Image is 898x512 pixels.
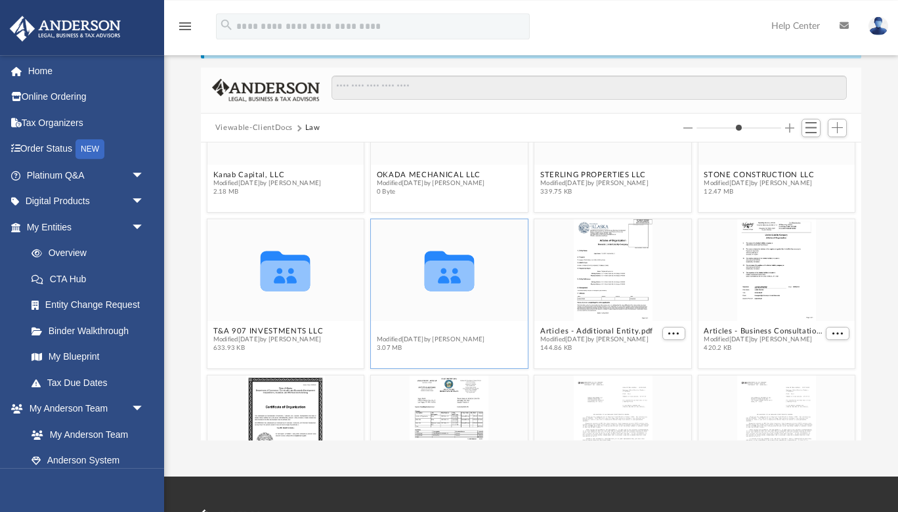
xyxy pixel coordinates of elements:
button: Decrease column size [683,123,693,133]
input: Column size [696,123,781,133]
button: Add [828,119,847,137]
button: Switch to List View [802,119,821,137]
span: arrow_drop_down [131,162,158,189]
button: TRUST [377,327,485,335]
a: Anderson System [18,448,158,474]
a: Entity Change Request [18,292,164,318]
a: Platinum Q&Aarrow_drop_down [9,162,164,188]
a: CTA Hub [18,266,164,292]
button: Viewable-ClientDocs [215,122,293,134]
a: Tax Organizers [9,110,164,136]
span: 339.75 KB [540,188,649,196]
a: My Entitiesarrow_drop_down [9,214,164,240]
span: arrow_drop_down [131,188,158,215]
span: Modified [DATE] by [PERSON_NAME] [540,179,649,188]
a: Order StatusNEW [9,136,164,163]
span: Modified [DATE] by [PERSON_NAME] [377,179,485,188]
a: Home [9,58,164,84]
span: arrow_drop_down [131,214,158,241]
span: 12.47 MB [704,188,814,196]
a: Binder Walkthrough [18,318,164,344]
div: grid [201,142,861,441]
div: NEW [75,139,104,159]
span: 633.93 KB [213,344,323,352]
a: Digital Productsarrow_drop_down [9,188,164,215]
span: 0 Byte [377,188,485,196]
button: T&A 907 INVESTMENTS LLC [213,327,323,335]
input: Search files and folders [331,75,847,100]
button: Articles - Additional Entity.pdf [540,327,653,335]
span: Modified [DATE] by [PERSON_NAME] [704,179,814,188]
i: search [219,18,234,32]
button: STERLING PROPERTIES LLC [540,171,649,179]
a: Online Ordering [9,84,164,110]
a: My Anderson Teamarrow_drop_down [9,396,158,422]
img: Anderson Advisors Platinum Portal [6,16,125,41]
img: User Pic [868,16,888,35]
a: My Blueprint [18,344,158,370]
span: 3.07 MB [377,344,485,352]
button: Articles - Business Consultation.pdf [704,327,823,335]
a: Overview [18,240,164,267]
i: menu [177,18,193,34]
span: Modified [DATE] by [PERSON_NAME] [540,335,653,344]
span: 420.2 KB [704,344,823,352]
span: Modified [DATE] by [PERSON_NAME] [213,179,321,188]
span: 144.86 KB [540,344,653,352]
a: My Anderson Team [18,421,151,448]
span: Modified [DATE] by [PERSON_NAME] [377,335,485,344]
button: Law [305,122,320,134]
button: STONE CONSTRUCTION LLC [704,171,814,179]
button: OKADA MECHANICAL LLC [377,171,485,179]
span: Modified [DATE] by [PERSON_NAME] [213,335,323,344]
a: Tax Due Dates [18,370,164,396]
button: Increase column size [785,123,794,133]
button: More options [826,327,849,341]
a: menu [177,25,193,34]
span: arrow_drop_down [131,396,158,423]
button: More options [662,327,686,341]
span: 2.18 MB [213,188,321,196]
span: Modified [DATE] by [PERSON_NAME] [704,335,823,344]
button: Kanab Capital, LLC [213,171,321,179]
